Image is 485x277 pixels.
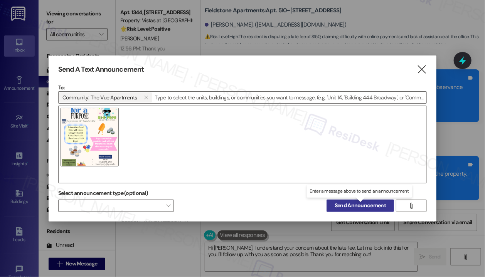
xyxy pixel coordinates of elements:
h3: Send A Text Announcement [58,65,144,74]
p: To: [58,84,427,91]
span: Community: The Vue Apartments [62,92,137,102]
i:  [417,65,427,74]
label: Select announcement type (optional) [58,187,148,199]
img: 8997-1757359864127.png [61,108,119,166]
input: Type to select the units, buildings, or communities you want to message. (e.g. 'Unit 1A', 'Buildi... [153,92,427,103]
button: Community: The Vue Apartments [140,92,152,102]
span: Send Announcement [335,201,386,210]
p: Enter a message above to send an announcement [310,188,409,195]
i:  [144,94,148,101]
button: Send Announcement [327,200,394,212]
i:  [409,203,414,209]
